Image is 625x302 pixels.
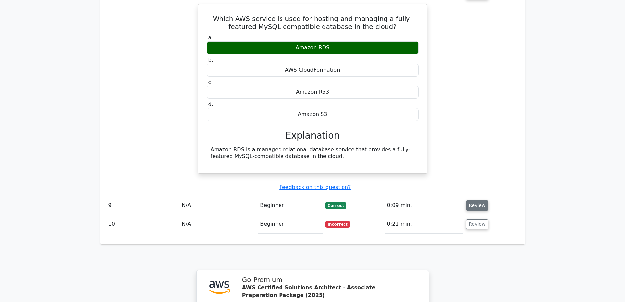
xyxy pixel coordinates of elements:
td: 9 [106,196,179,215]
td: N/A [179,215,258,234]
td: Beginner [258,215,323,234]
td: 0:09 min. [385,196,464,215]
td: N/A [179,196,258,215]
span: Incorrect [325,221,350,228]
span: Correct [325,202,346,209]
div: Amazon RDS is a managed relational database service that provides a fully-featured MySQL-compatib... [211,146,415,160]
h3: Explanation [211,130,415,141]
div: Amazon RDS [207,41,419,54]
button: Review [466,200,488,211]
div: Amazon R53 [207,86,419,99]
span: b. [208,57,213,63]
div: Amazon S3 [207,108,419,121]
span: c. [208,79,213,85]
td: 10 [106,215,179,234]
span: a. [208,35,213,41]
span: d. [208,101,213,107]
td: Beginner [258,196,323,215]
a: Feedback on this question? [279,184,351,190]
div: AWS CloudFormation [207,64,419,77]
td: 0:21 min. [385,215,464,234]
button: Review [466,219,488,229]
h5: Which AWS service is used for hosting and managing a fully-featured MySQL-compatible database in ... [206,15,419,31]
